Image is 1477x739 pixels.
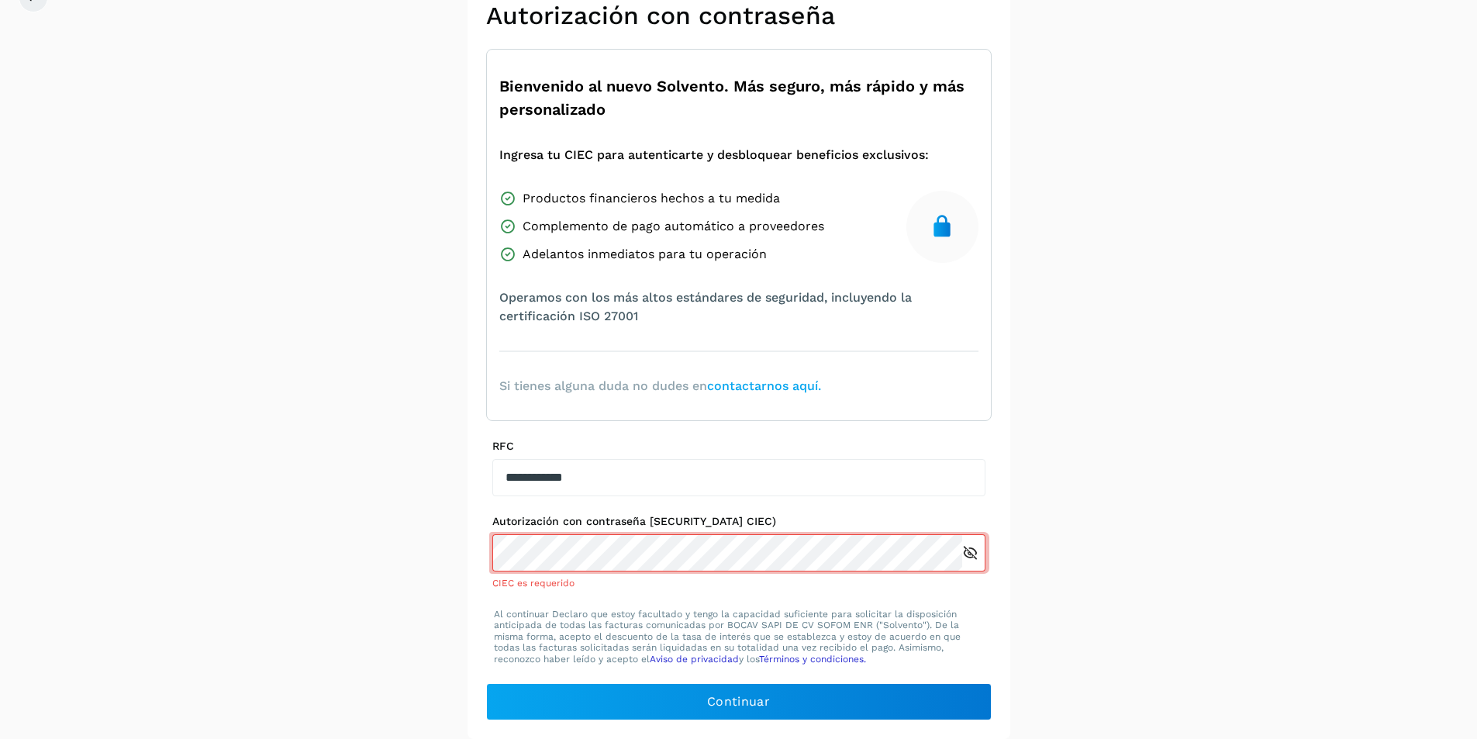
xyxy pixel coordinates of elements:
p: Al continuar Declaro que estoy facultado y tengo la capacidad suficiente para solicitar la dispos... [494,609,984,665]
a: Términos y condiciones. [759,654,866,665]
span: Continuar [707,693,770,710]
label: RFC [492,440,985,453]
label: Autorización con contraseña [SECURITY_DATA] CIEC) [492,515,985,528]
span: Productos financieros hechos a tu medida [523,189,780,208]
span: Ingresa tu CIEC para autenticarte y desbloquear beneficios exclusivos: [499,146,929,164]
span: Si tienes alguna duda no dudes en [499,377,821,395]
a: Aviso de privacidad [650,654,739,665]
span: Operamos con los más altos estándares de seguridad, incluyendo la certificación ISO 27001 [499,288,978,326]
span: Complemento de pago automático a proveedores [523,217,824,236]
h2: Autorización con contraseña [486,1,992,30]
span: Bienvenido al nuevo Solvento. Más seguro, más rápido y más personalizado [499,74,978,121]
img: secure [930,214,954,239]
span: CIEC es requerido [492,578,575,589]
button: Continuar [486,683,992,720]
span: Adelantos inmediatos para tu operación [523,245,767,264]
a: contactarnos aquí. [707,378,821,393]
